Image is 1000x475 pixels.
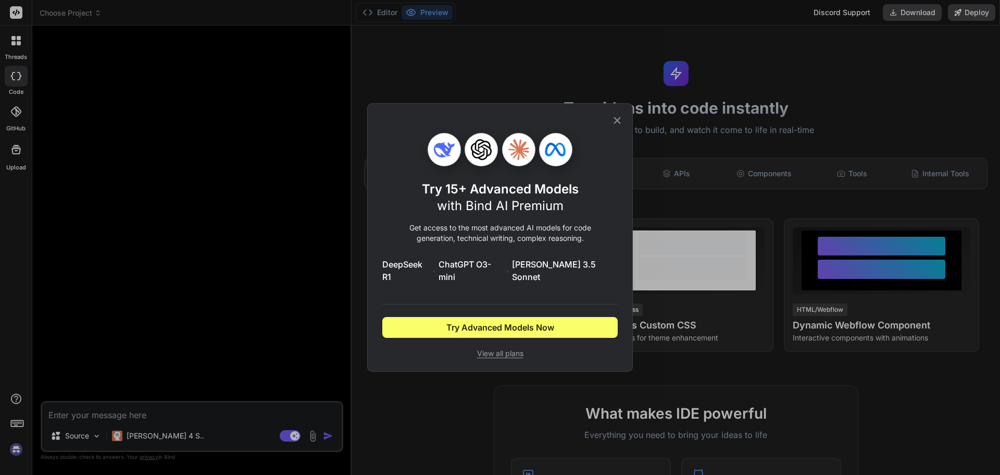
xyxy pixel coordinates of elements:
span: • [432,264,436,277]
span: with Bind AI Premium [437,198,564,213]
span: ChatGPT O3-mini [439,258,503,283]
span: [PERSON_NAME] 3.5 Sonnet [512,258,618,283]
p: Get access to the most advanced AI models for code generation, technical writing, complex reasoning. [382,223,618,243]
span: View all plans [382,348,618,359]
span: DeepSeek R1 [382,258,430,283]
img: Deepseek [434,139,455,160]
button: Try Advanced Models Now [382,317,618,338]
span: • [505,264,510,277]
span: Try Advanced Models Now [446,321,554,334]
h1: Try 15+ Advanced Models [422,181,579,214]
